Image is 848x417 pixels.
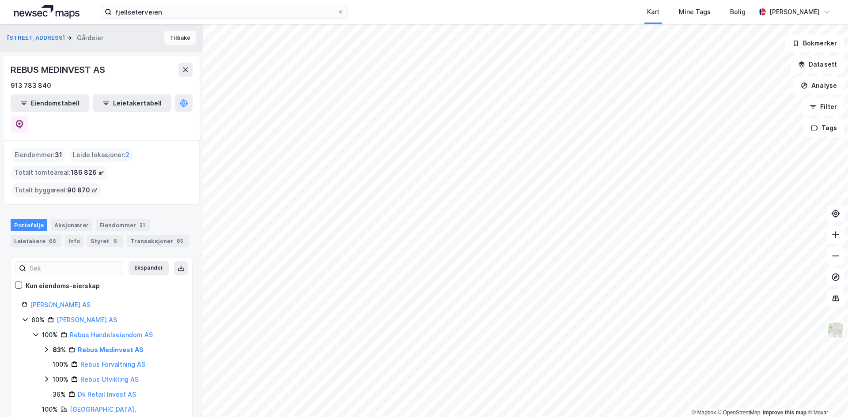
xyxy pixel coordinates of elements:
[11,94,89,112] button: Eiendomstabell
[42,330,58,340] div: 100%
[803,119,844,137] button: Tags
[47,237,58,245] div: 66
[769,7,820,17] div: [PERSON_NAME]
[827,322,844,338] img: Z
[80,361,145,368] a: Rebus Forvaltning AS
[96,219,150,231] div: Eiendommer
[78,346,144,353] a: Rebus Medinvest AS
[11,148,66,162] div: Eiendommer :
[11,80,51,91] div: 913 783 840
[647,7,659,17] div: Kart
[129,261,169,275] button: Ekspander
[30,301,91,308] a: [PERSON_NAME] AS
[65,235,83,247] div: Info
[138,221,147,229] div: 31
[53,374,68,385] div: 100%
[11,235,61,247] div: Leietakere
[112,5,337,19] input: Søk på adresse, matrikkel, gårdeiere, leietakere eller personer
[793,77,844,94] button: Analyse
[175,237,185,245] div: 65
[51,219,92,231] div: Aksjonærer
[692,409,716,416] a: Mapbox
[111,237,120,245] div: 6
[53,389,66,400] div: 36%
[26,262,123,275] input: Søk
[763,409,806,416] a: Improve this map
[679,7,711,17] div: Mine Tags
[78,391,136,398] a: Dk Retail Invest AS
[804,375,848,417] div: Kontrollprogram for chat
[14,5,79,19] img: logo.a4113a55bc3d86da70a041830d287a7e.svg
[718,409,761,416] a: OpenStreetMap
[71,167,104,178] span: 186 826 ㎡
[80,376,139,383] a: Rebus Utvikling AS
[730,7,746,17] div: Bolig
[69,148,133,162] div: Leide lokasjoner :
[67,185,98,195] span: 90 870 ㎡
[164,31,196,45] button: Tilbake
[31,315,45,325] div: 80%
[57,316,117,323] a: [PERSON_NAME] AS
[802,98,844,116] button: Filter
[125,150,129,160] span: 2
[77,33,103,43] div: Gårdeier
[11,63,106,77] div: REBUS MEDINVEST AS
[11,219,47,231] div: Portefølje
[804,375,848,417] iframe: Chat Widget
[87,235,123,247] div: Styret
[42,404,58,415] div: 100%
[11,165,108,180] div: Totalt tomteareal :
[53,345,66,355] div: 83%
[55,150,62,160] span: 31
[791,56,844,73] button: Datasett
[7,34,67,42] button: [STREET_ADDRESS]
[53,359,68,370] div: 100%
[127,235,189,247] div: Transaksjoner
[785,34,844,52] button: Bokmerker
[26,281,100,291] div: Kun eiendoms-eierskap
[11,183,101,197] div: Totalt byggareal :
[93,94,171,112] button: Leietakertabell
[70,331,153,338] a: Rebus Handelseiendom AS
